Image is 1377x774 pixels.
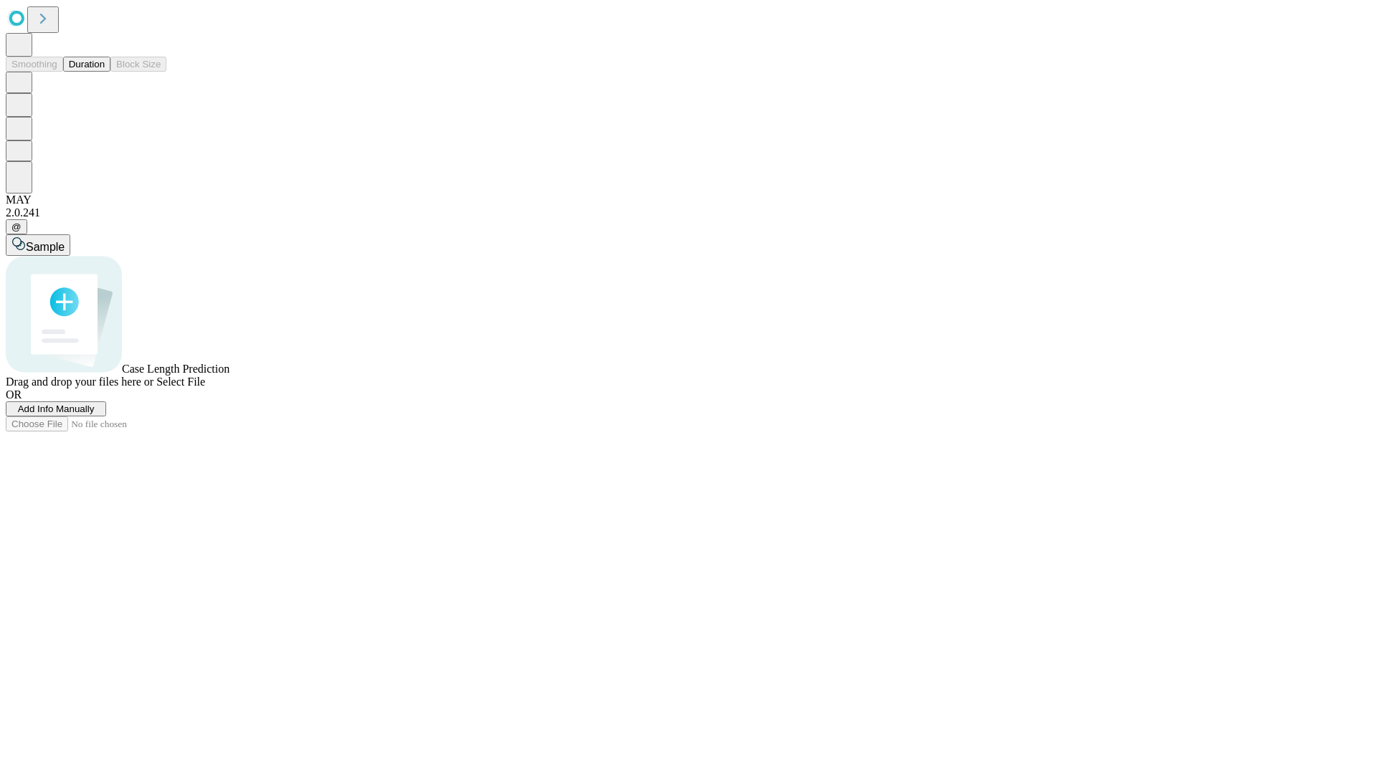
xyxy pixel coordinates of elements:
[6,234,70,256] button: Sample
[6,57,63,72] button: Smoothing
[6,219,27,234] button: @
[156,376,205,388] span: Select File
[122,363,229,375] span: Case Length Prediction
[110,57,166,72] button: Block Size
[6,376,153,388] span: Drag and drop your files here or
[6,193,1371,206] div: MAY
[6,401,106,416] button: Add Info Manually
[26,241,65,253] span: Sample
[18,403,95,414] span: Add Info Manually
[6,206,1371,219] div: 2.0.241
[63,57,110,72] button: Duration
[11,221,22,232] span: @
[6,388,22,401] span: OR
